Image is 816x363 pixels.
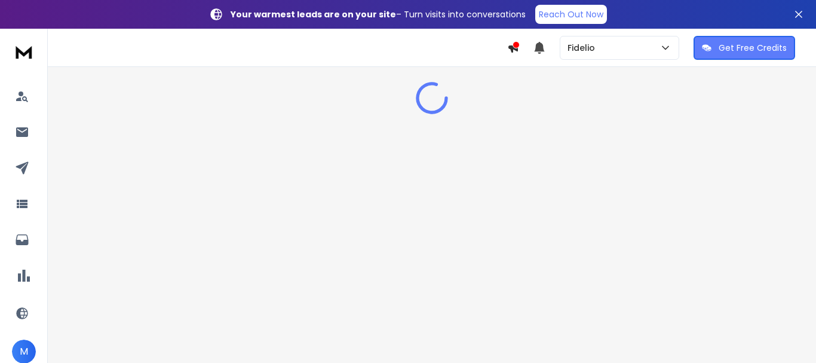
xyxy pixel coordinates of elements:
[539,8,603,20] p: Reach Out Now
[535,5,607,24] a: Reach Out Now
[567,42,600,54] p: Fidelio
[694,36,795,60] button: Get Free Credits
[231,8,526,20] p: – Turn visits into conversations
[12,41,36,63] img: logo
[231,8,396,20] strong: Your warmest leads are on your site
[719,42,787,54] p: Get Free Credits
